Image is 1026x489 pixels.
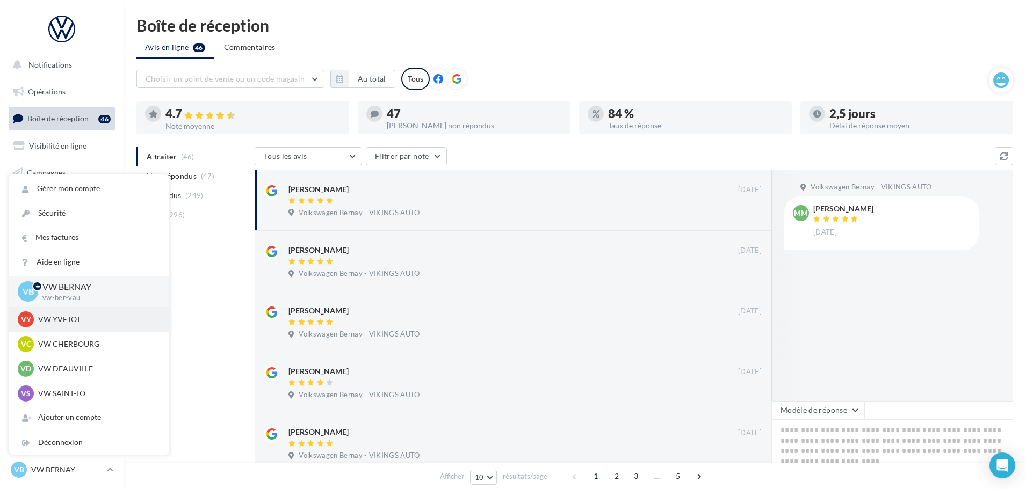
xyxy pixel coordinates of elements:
a: Campagnes DataOnDemand [6,304,117,335]
span: Visibilité en ligne [29,141,86,150]
button: Au total [330,70,395,88]
a: Sécurité [9,201,169,225]
div: 2,5 jours [829,108,1005,120]
span: Choisir un point de vente ou un code magasin [146,74,305,83]
div: [PERSON_NAME] [288,184,349,195]
div: 46 [98,115,111,123]
span: Non répondus [147,171,197,181]
span: [DATE] [738,306,762,316]
div: Déconnexion [9,430,169,455]
span: Notifications [28,60,72,69]
span: 3 [627,468,645,485]
span: Tous les avis [264,151,307,160]
a: PLV et print personnalisable [6,268,117,300]
div: [PERSON_NAME] [288,305,349,316]
span: [DATE] [738,367,762,377]
div: Taux de réponse [608,122,783,129]
span: (249) [185,191,204,200]
button: Choisir un point de vente ou un code magasin [136,70,324,88]
div: 4.7 [165,108,341,120]
span: VS [21,388,31,399]
p: VW CHERBOURG [38,339,156,349]
span: [DATE] [738,428,762,438]
div: Ajouter un compte [9,405,169,429]
button: 10 [470,470,497,485]
span: ... [648,468,666,485]
div: 84 % [608,108,783,120]
button: Tous les avis [255,147,362,165]
span: (296) [167,210,185,219]
p: VW BERNAY [42,281,152,293]
span: Opérations [28,87,66,96]
span: 5 [669,468,687,485]
a: Gérer mon compte [9,177,169,201]
a: Aide en ligne [9,250,169,274]
a: VB VW BERNAY [9,459,115,480]
div: Délai de réponse moyen [829,122,1005,129]
div: Tous [401,68,430,90]
button: Filtrer par note [366,147,447,165]
span: VY [21,314,31,325]
span: VB [23,286,34,298]
p: VW SAINT-LO [38,388,156,399]
span: Volkswagen Bernay - VIKINGS AUTO [299,451,420,461]
span: 10 [475,473,484,481]
p: vw-ber-vau [42,293,152,303]
span: résultats/page [503,471,547,481]
a: Mes factures [9,225,169,250]
span: Commentaires [224,42,276,53]
a: Contacts [6,188,117,210]
span: 2 [608,468,625,485]
a: Campagnes [6,162,117,184]
a: Boîte de réception46 [6,107,117,130]
div: 47 [387,108,562,120]
button: Au total [349,70,395,88]
span: [DATE] [813,228,837,237]
span: [DATE] [738,246,762,256]
button: Notifications [6,54,113,76]
span: Campagnes [27,167,66,177]
p: VW DEAUVILLE [38,363,156,374]
div: [PERSON_NAME] [813,205,873,213]
span: 1 [587,468,604,485]
div: [PERSON_NAME] non répondus [387,122,562,129]
span: VD [20,363,31,374]
div: Boîte de réception [136,17,1013,33]
p: VW BERNAY [31,464,103,475]
span: Volkswagen Bernay - VIKINGS AUTO [299,269,420,279]
span: Volkswagen Bernay - VIKINGS AUTO [299,330,420,339]
div: Open Intercom Messenger [989,452,1015,478]
div: [PERSON_NAME] [288,366,349,377]
a: Opérations [6,81,117,103]
span: MM [794,208,808,218]
span: (47) [201,172,214,180]
span: Volkswagen Bernay - VIKINGS AUTO [811,183,931,192]
span: Volkswagen Bernay - VIKINGS AUTO [299,390,420,400]
span: VB [14,464,24,475]
span: Boîte de réception [27,114,89,123]
span: [DATE] [738,185,762,195]
p: VW YVETOT [38,314,156,325]
div: Note moyenne [165,122,341,130]
a: Calendrier [6,242,117,264]
button: Modèle de réponse [771,401,865,419]
span: Afficher [440,471,464,481]
div: [PERSON_NAME] [288,427,349,437]
div: [PERSON_NAME] [288,245,349,256]
a: Visibilité en ligne [6,135,117,157]
span: Volkswagen Bernay - VIKINGS AUTO [299,208,420,218]
a: Médiathèque [6,215,117,237]
span: VC [21,339,31,349]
